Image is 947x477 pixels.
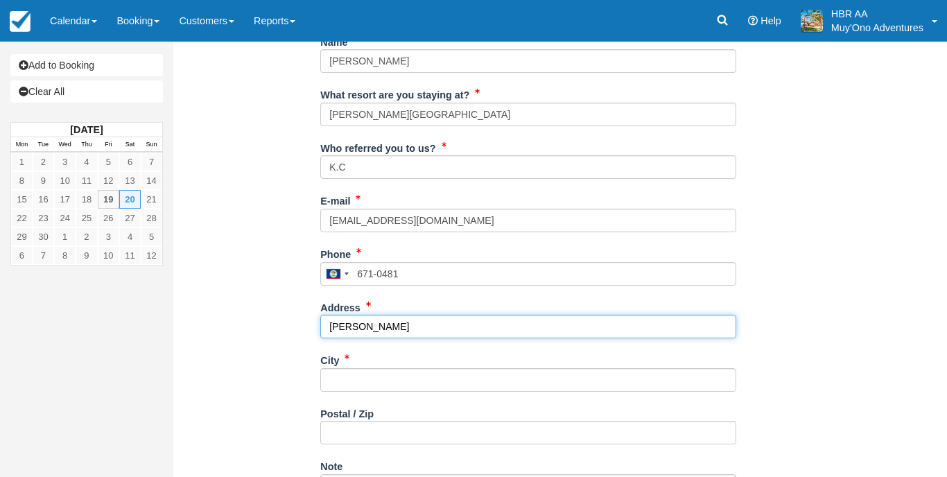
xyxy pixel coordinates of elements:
[98,209,119,227] a: 26
[70,124,103,135] strong: [DATE]
[10,54,163,76] a: Add to Booking
[831,7,923,21] p: HBR AA
[320,83,469,103] label: What resort are you staying at?
[141,209,162,227] a: 28
[98,171,119,190] a: 12
[98,153,119,171] a: 5
[119,171,141,190] a: 13
[33,190,54,209] a: 16
[76,137,97,153] th: Thu
[320,455,342,474] label: Note
[98,227,119,246] a: 3
[11,246,33,265] a: 6
[141,246,162,265] a: 12
[119,246,141,265] a: 11
[320,243,351,262] label: Phone
[98,190,119,209] a: 19
[98,246,119,265] a: 10
[54,171,76,190] a: 10
[10,80,163,103] a: Clear All
[11,209,33,227] a: 22
[801,10,823,32] img: A20
[76,246,97,265] a: 9
[54,227,76,246] a: 1
[141,137,162,153] th: Sun
[119,190,141,209] a: 20
[119,209,141,227] a: 27
[321,263,353,285] div: Belize: +501
[33,209,54,227] a: 23
[119,153,141,171] a: 6
[54,137,76,153] th: Wed
[320,296,360,315] label: Address
[320,137,435,156] label: Who referred you to us?
[54,153,76,171] a: 3
[11,227,33,246] a: 29
[320,402,374,422] label: Postal / Zip
[10,11,31,32] img: checkfront-main-nav-mini-logo.png
[119,227,141,246] a: 4
[33,246,54,265] a: 7
[33,137,54,153] th: Tue
[761,15,781,26] span: Help
[320,189,350,209] label: E-mail
[141,227,162,246] a: 5
[33,227,54,246] a: 30
[54,190,76,209] a: 17
[11,190,33,209] a: 15
[320,349,339,368] label: City
[76,209,97,227] a: 25
[54,209,76,227] a: 24
[119,137,141,153] th: Sat
[76,227,97,246] a: 2
[76,171,97,190] a: 11
[11,153,33,171] a: 1
[33,153,54,171] a: 2
[98,137,119,153] th: Fri
[831,21,923,35] p: Muy'Ono Adventures
[141,153,162,171] a: 7
[748,16,758,26] i: Help
[76,190,97,209] a: 18
[141,171,162,190] a: 14
[11,171,33,190] a: 8
[33,171,54,190] a: 9
[76,153,97,171] a: 4
[54,246,76,265] a: 8
[141,190,162,209] a: 21
[11,137,33,153] th: Mon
